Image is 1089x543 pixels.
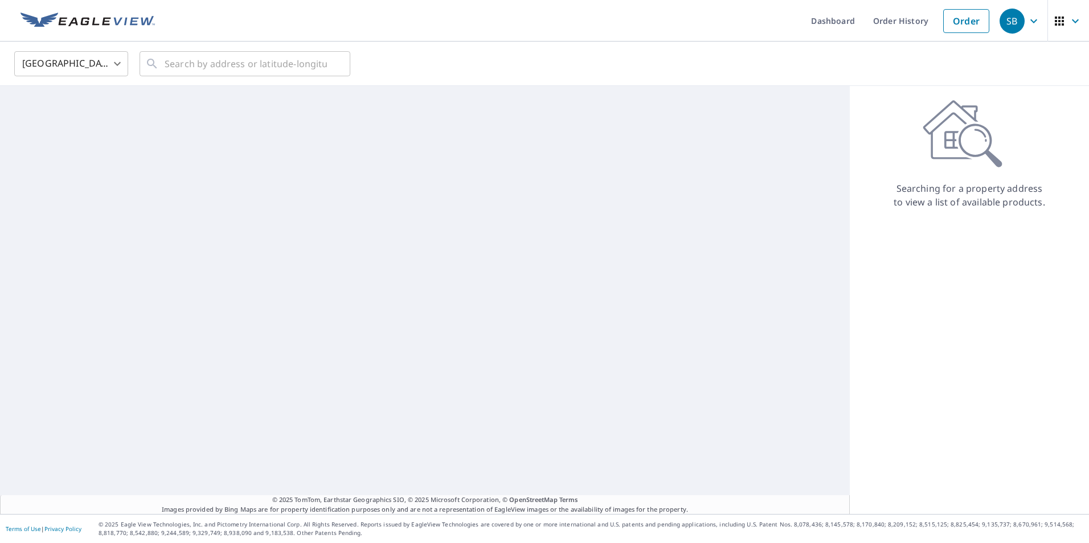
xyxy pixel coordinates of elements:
a: Order [943,9,989,33]
input: Search by address or latitude-longitude [165,48,327,80]
p: Searching for a property address to view a list of available products. [893,182,1046,209]
a: OpenStreetMap [509,495,557,504]
img: EV Logo [21,13,155,30]
p: | [6,525,81,532]
a: Terms of Use [6,525,41,533]
a: Privacy Policy [44,525,81,533]
span: © 2025 TomTom, Earthstar Geographics SIO, © 2025 Microsoft Corporation, © [272,495,578,505]
div: [GEOGRAPHIC_DATA] [14,48,128,80]
p: © 2025 Eagle View Technologies, Inc. and Pictometry International Corp. All Rights Reserved. Repo... [99,520,1083,537]
a: Terms [559,495,578,504]
div: SB [1000,9,1025,34]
